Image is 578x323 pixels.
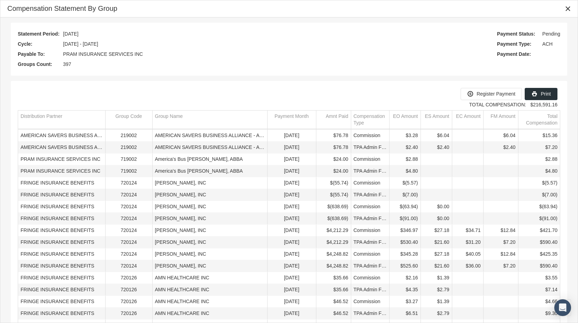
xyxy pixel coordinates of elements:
[452,111,483,129] td: Column EC Amount
[326,113,348,120] div: Amnt Paid
[152,142,267,153] td: AMERICAN SAVERS BUSINESS ALLIANCE - AMSBA
[525,88,557,100] div: Print
[319,286,348,293] div: $35.66
[115,113,142,120] div: Group Code
[18,260,105,272] td: FRINGE INSURANCE BENEFITS
[152,284,267,296] td: AMN HEALTHCARE INC
[152,111,267,129] td: Column Group Name
[319,215,348,222] div: $(638.69)
[18,213,105,225] td: FRINGE INSURANCE BENEFITS
[267,308,316,320] td: [DATE]
[469,102,526,107] strong: TOTAL COMPENSATION:
[18,88,560,107] div: Data grid toolbar
[423,144,449,151] div: $2.40
[267,153,316,165] td: [DATE]
[319,180,348,186] div: $(55.74)
[319,298,348,305] div: $46.52
[486,239,516,246] div: $7.20
[267,213,316,225] td: [DATE]
[319,263,348,269] div: $4,248.82
[267,225,316,236] td: [DATE]
[351,272,389,284] td: Commission
[18,308,105,320] td: FRINGE INSURANCE BENEFITS
[351,296,389,308] td: Commission
[152,272,267,284] td: AMN HEALTHCARE INC
[105,296,152,308] td: 720126
[152,308,267,320] td: AMN HEALTHCARE INC
[351,177,389,189] td: Commission
[530,102,557,107] span: $216,591.16
[18,30,60,38] span: Statement Period:
[521,239,558,246] div: $590.40
[152,189,267,201] td: [PERSON_NAME], INC
[423,132,449,139] div: $6.04
[18,142,105,153] td: AMERICAN SAVERS BUSINESS ALLIANCE - AMSBA
[542,30,560,38] span: Pending
[521,251,558,257] div: $425.35
[455,251,481,257] div: $40.05
[267,111,316,129] td: Column Payment Month
[521,180,558,186] div: $(5.57)
[18,225,105,236] td: FRINGE INSURANCE BENEFITS
[152,248,267,260] td: [PERSON_NAME], INC
[351,153,389,165] td: Commission
[105,308,152,320] td: 720126
[562,2,574,15] div: Close
[392,298,418,305] div: $3.27
[18,201,105,213] td: FRINGE INSURANCE BENEFITS
[105,165,152,177] td: 719002
[267,272,316,284] td: [DATE]
[486,132,516,139] div: $6.04
[319,156,348,163] div: $24.00
[152,177,267,189] td: [PERSON_NAME], INC
[486,251,516,257] div: $12.84
[541,91,551,97] span: Print
[18,284,105,296] td: FRINGE INSURANCE BENEFITS
[267,177,316,189] td: [DATE]
[152,296,267,308] td: AMN HEALTHCARE INC
[152,225,267,236] td: [PERSON_NAME], INC
[105,177,152,189] td: 720124
[392,144,418,151] div: $2.40
[486,263,516,269] div: $7.20
[423,203,449,210] div: $0.00
[392,203,418,210] div: $(63.94)
[152,236,267,248] td: [PERSON_NAME], INC
[18,50,60,59] span: Payable To:
[486,227,516,234] div: $12.84
[351,248,389,260] td: Commission
[316,111,351,129] td: Column Amnt Paid
[18,111,105,129] td: Column Distribution Partner
[392,168,418,174] div: $4.80
[423,239,449,246] div: $21.60
[456,113,481,120] div: EC Amount
[497,50,539,59] span: Payment Date:
[18,236,105,248] td: FRINGE INSURANCE BENEFITS
[319,144,348,151] div: $76.78
[393,113,418,120] div: EO Amount
[275,113,309,120] div: Payment Month
[105,248,152,260] td: 720124
[392,215,418,222] div: $(91.00)
[105,225,152,236] td: 720124
[105,111,152,129] td: Column Group Code
[521,203,558,210] div: $(63.94)
[423,310,449,317] div: $2.79
[521,191,558,198] div: $(7.00)
[351,201,389,213] td: Commission
[63,50,143,59] span: PRAM INSURANCE SERVICES INC
[152,153,267,165] td: America's Bus [PERSON_NAME], ABBA
[423,263,449,269] div: $21.60
[521,263,558,269] div: $590.40
[521,310,558,317] div: $9.30
[423,298,449,305] div: $1.39
[521,275,558,281] div: $3.55
[477,91,515,97] span: Register Payment
[521,156,558,163] div: $2.88
[455,239,481,246] div: $31.20
[319,168,348,174] div: $24.00
[392,227,418,234] div: $346.97
[521,144,558,151] div: $7.20
[105,189,152,201] td: 720124
[63,30,78,38] span: [DATE]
